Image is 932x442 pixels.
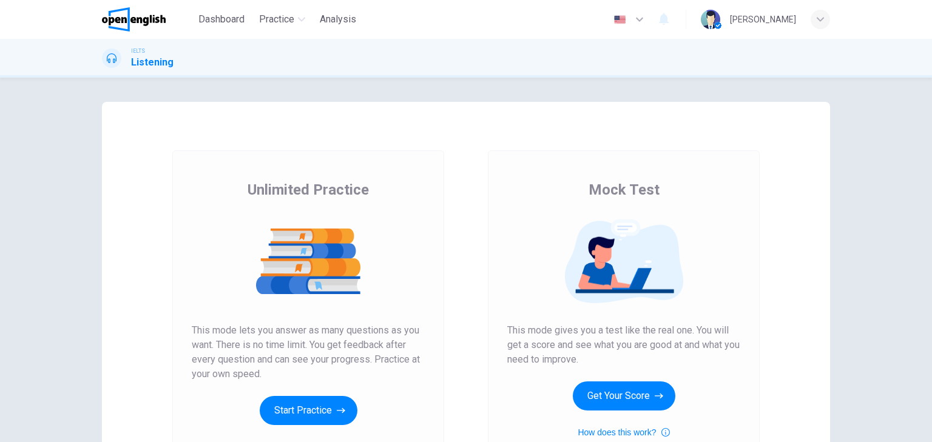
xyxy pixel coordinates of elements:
[315,8,361,30] button: Analysis
[260,396,357,425] button: Start Practice
[320,12,356,27] span: Analysis
[131,55,174,70] h1: Listening
[589,180,660,199] span: Mock Test
[578,425,669,440] button: How does this work?
[198,12,245,27] span: Dashboard
[573,381,675,410] button: Get Your Score
[259,12,294,27] span: Practice
[507,323,740,367] span: This mode gives you a test like the real one. You will get a score and see what you are good at a...
[131,47,145,55] span: IELTS
[248,180,369,199] span: Unlimited Practice
[102,7,166,32] img: OpenEnglish logo
[730,12,796,27] div: [PERSON_NAME]
[192,323,425,381] span: This mode lets you answer as many questions as you want. There is no time limit. You get feedback...
[701,10,720,29] img: Profile picture
[194,8,249,30] button: Dashboard
[612,15,627,24] img: en
[102,7,194,32] a: OpenEnglish logo
[254,8,310,30] button: Practice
